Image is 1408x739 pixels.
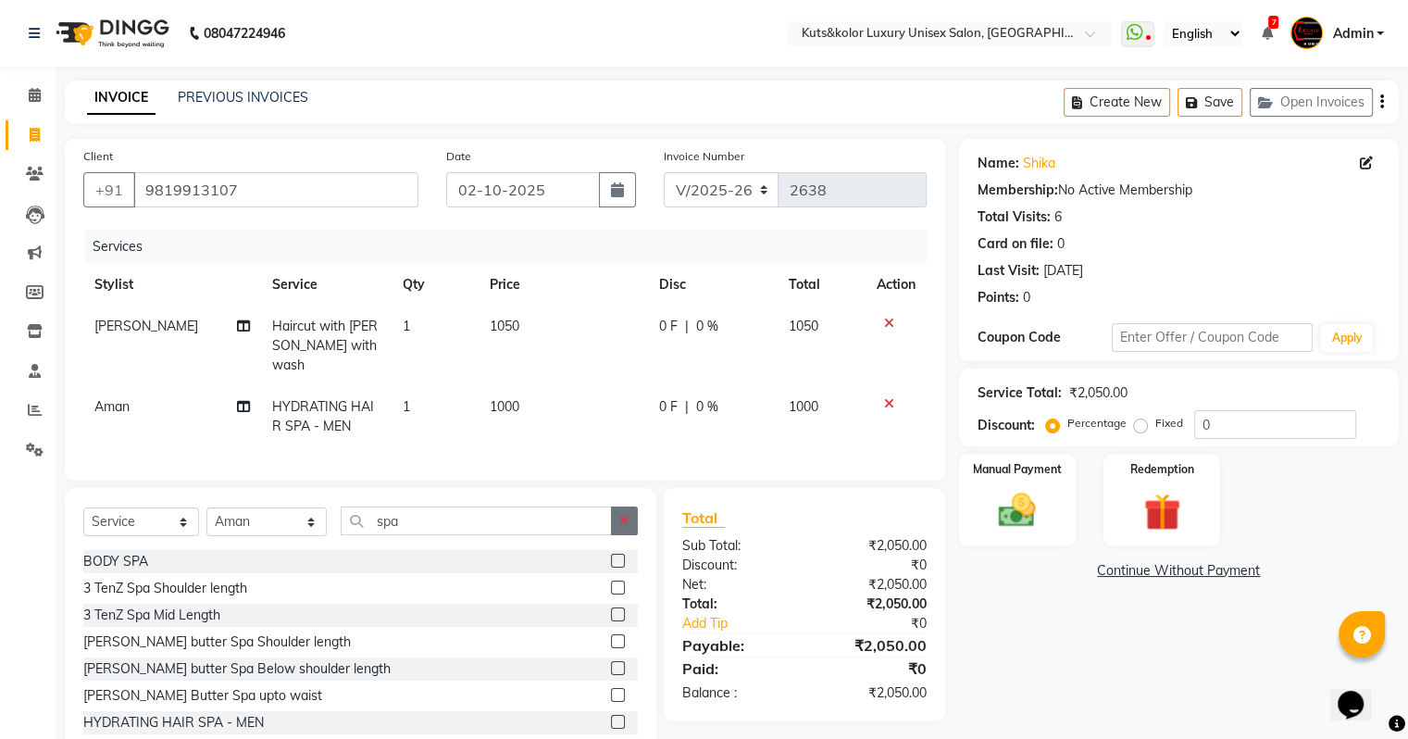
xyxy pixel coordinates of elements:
[685,397,689,417] span: |
[1130,461,1194,478] label: Redemption
[204,7,285,59] b: 08047224946
[1268,16,1278,29] span: 7
[1112,323,1314,352] input: Enter Offer / Coupon Code
[272,318,378,373] span: Haircut with [PERSON_NAME] with wash
[668,536,804,556] div: Sub Total:
[83,148,113,165] label: Client
[978,288,1019,307] div: Points:
[261,264,392,306] th: Service
[804,595,941,614] div: ₹2,050.00
[403,318,410,334] span: 1
[1023,154,1055,173] a: Shika
[685,317,689,336] span: |
[804,634,941,657] div: ₹2,050.00
[804,658,941,680] div: ₹0
[1320,324,1373,352] button: Apply
[789,398,818,415] span: 1000
[659,317,678,336] span: 0 F
[1155,415,1183,432] label: Fixed
[446,148,471,165] label: Date
[978,383,1062,403] div: Service Total:
[178,89,308,106] a: PREVIOUS INVOICES
[94,318,198,334] span: [PERSON_NAME]
[987,489,1047,532] img: _cash.svg
[1054,207,1062,227] div: 6
[978,181,1058,200] div: Membership:
[490,318,519,334] span: 1050
[341,507,612,535] input: Search or Scan
[83,659,391,679] div: [PERSON_NAME] butter Spa Below shoulder length
[978,234,1053,254] div: Card on file:
[94,398,130,415] span: Aman
[83,713,264,733] div: HYDRATING HAIR SPA - MEN
[1023,288,1030,307] div: 0
[648,264,778,306] th: Disc
[490,398,519,415] span: 1000
[47,7,174,59] img: logo
[804,556,941,575] div: ₹0
[973,461,1062,478] label: Manual Payment
[804,575,941,595] div: ₹2,050.00
[133,172,418,207] input: Search by Name/Mobile/Email/Code
[272,398,374,434] span: HYDRATING HAIR SPA - MEN
[659,397,678,417] span: 0 F
[1043,261,1083,281] div: [DATE]
[668,614,827,633] a: Add Tip
[827,614,940,633] div: ₹0
[1057,234,1065,254] div: 0
[978,181,1380,200] div: No Active Membership
[978,328,1112,347] div: Coupon Code
[668,556,804,575] div: Discount:
[1261,25,1272,42] a: 7
[1330,665,1389,720] iframe: chat widget
[1064,88,1170,117] button: Create New
[83,633,351,652] div: [PERSON_NAME] butter Spa Shoulder length
[87,81,156,115] a: INVOICE
[696,317,718,336] span: 0 %
[479,264,648,306] th: Price
[1069,383,1128,403] div: ₹2,050.00
[668,595,804,614] div: Total:
[1250,88,1373,117] button: Open Invoices
[668,575,804,595] div: Net:
[668,683,804,703] div: Balance :
[978,207,1051,227] div: Total Visits:
[85,230,941,264] div: Services
[392,264,479,306] th: Qty
[804,536,941,556] div: ₹2,050.00
[789,318,818,334] span: 1050
[83,172,135,207] button: +91
[664,148,744,165] label: Invoice Number
[83,264,261,306] th: Stylist
[1177,88,1242,117] button: Save
[804,683,941,703] div: ₹2,050.00
[866,264,927,306] th: Action
[403,398,410,415] span: 1
[696,397,718,417] span: 0 %
[83,579,247,598] div: 3 TenZ Spa Shoulder length
[83,552,148,571] div: BODY SPA
[1332,24,1373,44] span: Admin
[668,634,804,657] div: Payable:
[1290,17,1323,49] img: Admin
[1132,489,1192,535] img: _gift.svg
[668,658,804,680] div: Paid:
[978,154,1019,173] div: Name:
[778,264,866,306] th: Total
[963,561,1395,581] a: Continue Without Payment
[978,416,1035,435] div: Discount:
[83,686,322,706] div: [PERSON_NAME] Butter Spa upto waist
[682,508,725,528] span: Total
[1067,415,1127,432] label: Percentage
[83,606,220,625] div: 3 TenZ Spa Mid Length
[978,261,1040,281] div: Last Visit:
